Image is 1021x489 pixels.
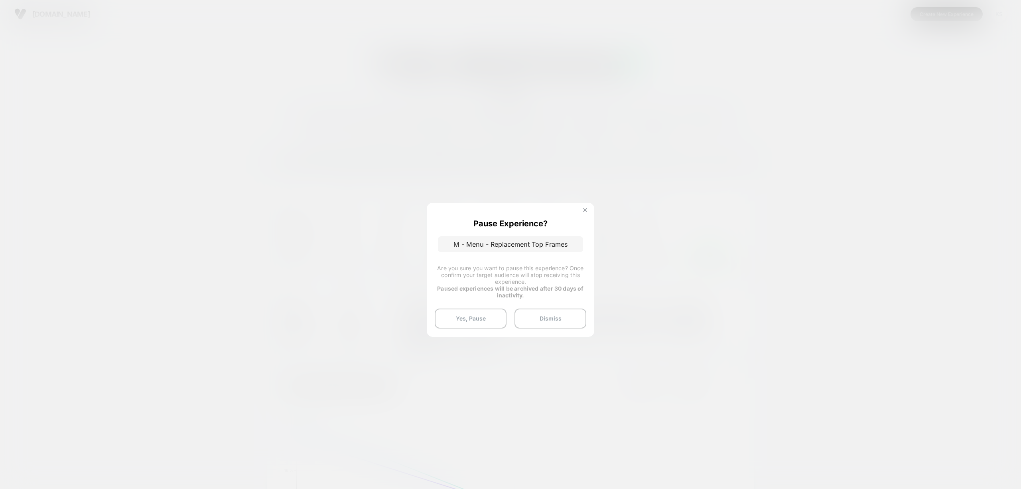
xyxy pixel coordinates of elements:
[437,285,583,299] strong: Paused experiences will be archived after 30 days of inactivity.
[437,265,583,285] span: Are you sure you want to pause this experience? Once confirm your target audience will stop recei...
[438,236,583,252] p: M - Menu - Replacement Top Frames
[473,219,548,228] p: Pause Experience?
[514,309,586,329] button: Dismiss
[583,208,587,212] img: close
[435,309,507,329] button: Yes, Pause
